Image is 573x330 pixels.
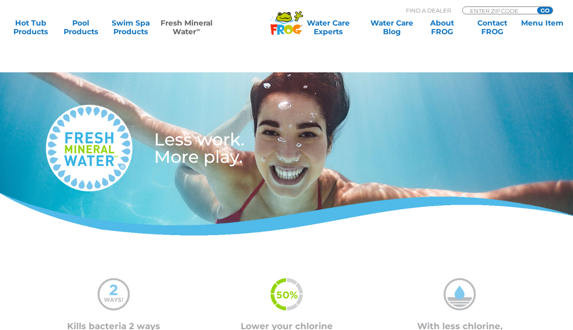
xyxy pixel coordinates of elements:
[97,278,130,311] img: mineral-water-2-ways
[520,19,564,36] a: Menu Item
[370,19,415,36] a: Water CareBlog
[406,6,451,14] p: Find A Dealer
[46,105,132,191] img: fresh-mineral-water-logo-medium
[159,19,214,36] a: Fresh MineralWater∞
[469,7,528,14] input: Zip Code Form
[109,19,153,36] a: Swim SpaProducts
[470,19,515,36] a: ContactFROG
[59,19,103,36] a: PoolProducts
[537,7,553,14] input: GO
[9,19,53,36] a: Hot TubProducts
[196,26,200,33] sup: ∞
[292,19,364,36] a: Water CareExperts
[154,131,334,165] h3: Less work. More play.
[270,278,303,311] img: fmw-50percent-icon
[444,278,476,311] img: mineral-water-less-chlorine
[420,19,464,36] a: AboutFROG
